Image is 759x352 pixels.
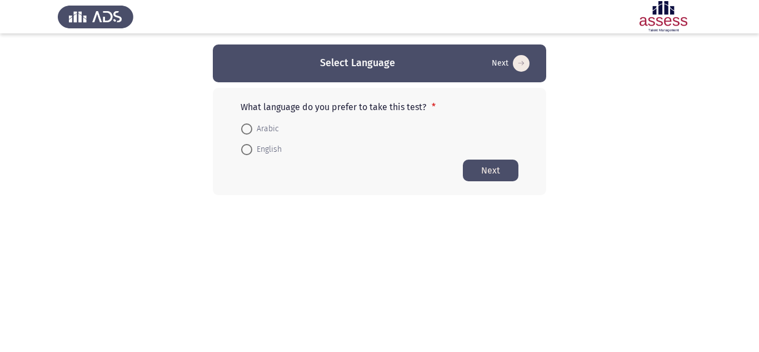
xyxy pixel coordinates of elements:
[58,1,133,32] img: Assess Talent Management logo
[626,1,701,32] img: Assessment logo of ASSESS Focus 4 Module Assessment (EN/AR) (Advanced - IB)
[488,54,533,72] button: Start assessment
[252,143,282,156] span: English
[252,122,279,136] span: Arabic
[320,56,395,70] h3: Select Language
[463,160,518,181] button: Start assessment
[241,102,518,112] p: What language do you prefer to take this test?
